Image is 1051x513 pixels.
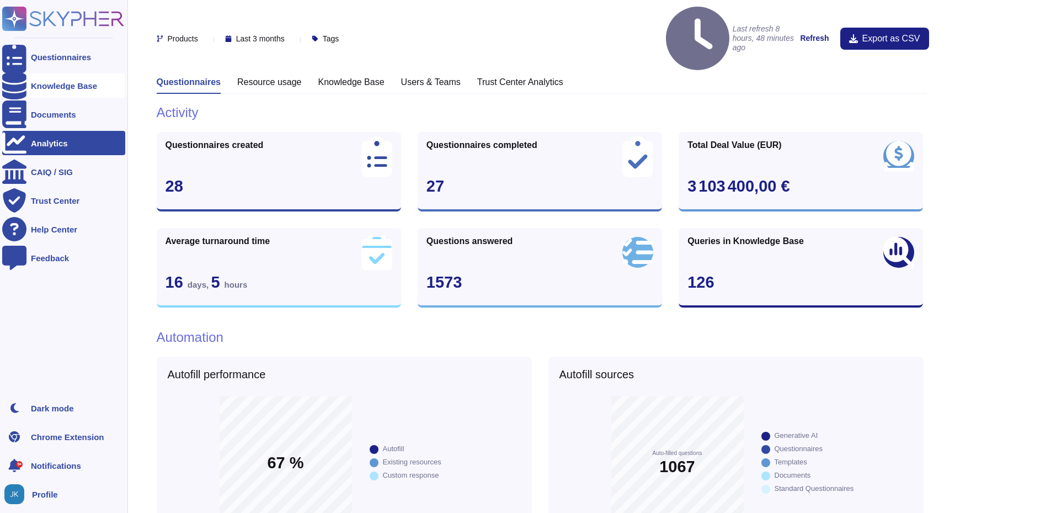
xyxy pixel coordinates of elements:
[157,330,924,346] h1: Automation
[666,7,794,70] h4: Last refresh 8 hours, 48 minutes ago
[2,73,125,98] a: Knowledge Base
[16,461,23,468] div: 9+
[775,445,823,452] div: Questionnaires
[2,425,125,449] a: Chrome Extension
[383,458,441,466] div: Existing resources
[31,110,76,119] div: Documents
[426,274,653,290] div: 1573
[31,82,97,90] div: Knowledge Base
[166,178,392,194] div: 28
[157,105,924,121] h1: Activity
[166,273,248,291] span: 16 5
[559,368,913,381] h5: Autofill sources
[168,35,198,43] span: Products
[31,433,104,441] div: Chrome Extension
[31,197,79,205] div: Trust Center
[31,254,69,262] div: Feedback
[31,404,74,412] div: Dark mode
[31,462,81,470] span: Notifications
[687,141,781,150] span: Total Deal Value (EUR)
[157,77,221,87] h3: Questionnaires
[840,28,929,50] button: Export as CSV
[426,237,513,246] span: Questions answered
[2,160,125,184] a: CAIQ / SIG
[687,237,804,246] span: Queries in Knowledge Base
[31,225,77,234] div: Help Center
[2,188,125,213] a: Trust Center
[267,455,303,471] span: 67 %
[775,458,807,466] div: Templates
[775,432,818,439] div: Generative AI
[166,237,270,246] span: Average turnaround time
[318,77,385,87] h3: Knowledge Base
[2,102,125,126] a: Documents
[383,445,404,452] div: Autofill
[188,280,211,289] span: days ,
[237,77,302,87] h3: Resource usage
[687,178,914,194] div: 3 103 400,00 €
[775,472,811,479] div: Documents
[687,274,914,290] div: 126
[32,490,58,499] span: Profile
[426,178,653,194] div: 27
[775,485,854,492] div: Standard Questionnaires
[2,482,32,506] button: user
[225,280,248,289] span: hours
[2,246,125,270] a: Feedback
[2,217,125,241] a: Help Center
[31,53,91,61] div: Questionnaires
[477,77,563,87] h3: Trust Center Analytics
[31,139,68,147] div: Analytics
[323,35,339,43] span: Tags
[800,34,829,43] strong: Refresh
[383,472,439,479] div: Custom response
[659,459,695,475] span: 1067
[2,45,125,69] a: Questionnaires
[2,131,125,155] a: Analytics
[168,368,521,381] h5: Autofill performance
[31,168,73,176] div: CAIQ / SIG
[401,77,461,87] h3: Users & Teams
[4,484,24,504] img: user
[652,451,702,456] span: Auto-filled questions
[426,141,537,150] span: Questionnaires completed
[166,141,264,150] span: Questionnaires created
[862,34,920,43] span: Export as CSV
[236,35,285,43] span: Last 3 months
